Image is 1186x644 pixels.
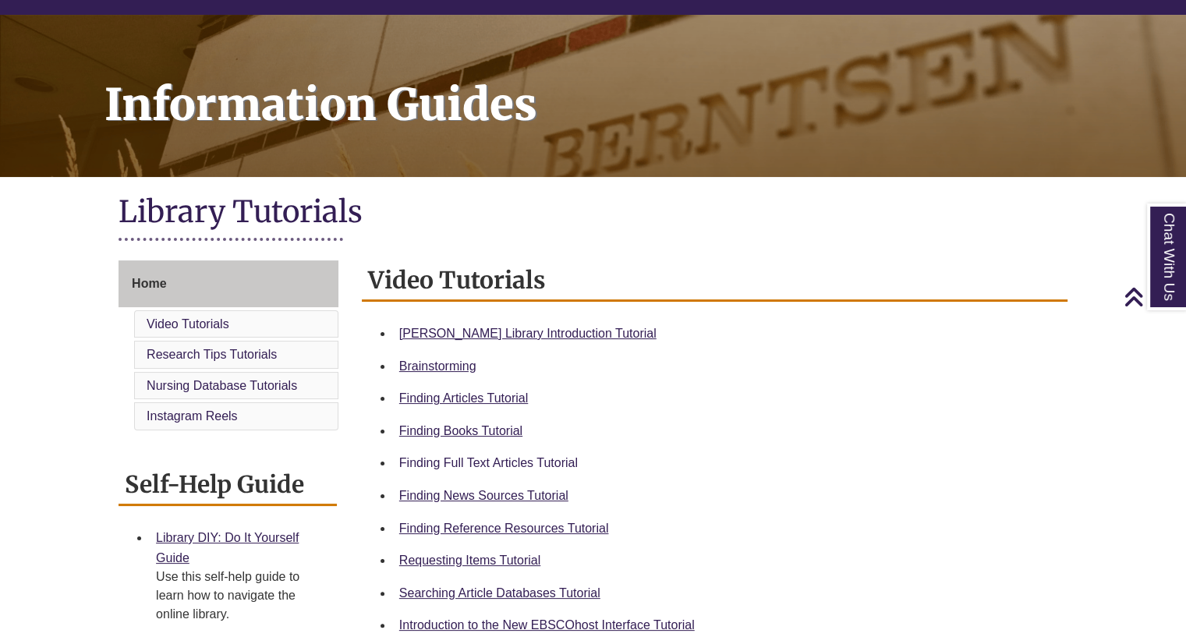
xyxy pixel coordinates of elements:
h1: Library Tutorials [119,193,1067,234]
a: [PERSON_NAME] Library Introduction Tutorial [399,327,657,340]
a: Nursing Database Tutorials [147,379,297,392]
a: Video Tutorials [147,317,229,331]
a: Instagram Reels [147,409,238,423]
a: Finding Articles Tutorial [399,391,528,405]
a: Finding News Sources Tutorial [399,489,568,502]
a: Searching Article Databases Tutorial [399,586,600,600]
a: Finding Full Text Articles Tutorial [399,456,578,469]
a: Finding Books Tutorial [399,424,522,437]
a: Research Tips Tutorials [147,348,277,361]
a: Back to Top [1124,286,1182,307]
h2: Video Tutorials [362,260,1067,302]
div: Use this self-help guide to learn how to navigate the online library. [156,568,324,624]
a: Finding Reference Resources Tutorial [399,522,609,535]
a: Brainstorming [399,359,476,373]
h2: Self-Help Guide [119,465,337,506]
div: Guide Page Menu [119,260,338,433]
a: Home [119,260,338,307]
a: Requesting Items Tutorial [399,554,540,567]
a: Library DIY: Do It Yourself Guide [156,531,299,564]
h1: Information Guides [87,15,1186,157]
span: Home [132,277,166,290]
a: Introduction to the New EBSCOhost Interface Tutorial [399,618,695,632]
